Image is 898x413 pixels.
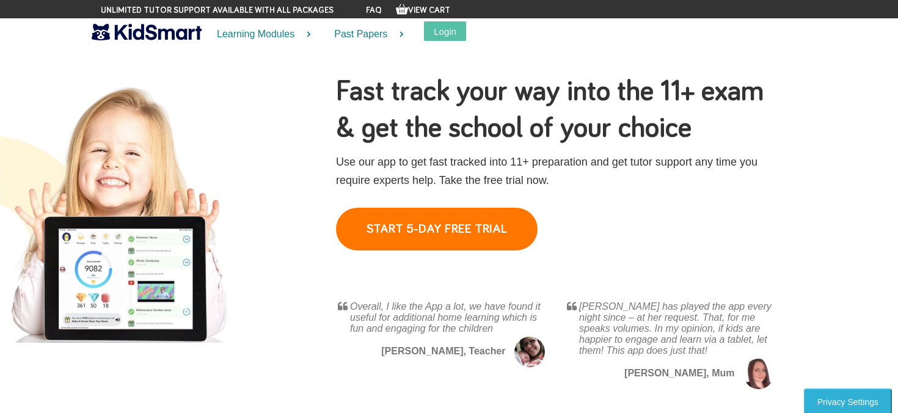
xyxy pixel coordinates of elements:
img: Awesome, 5 star, KidSmart app reviews from whatmummythinks [338,301,348,311]
span: Unlimited tutor support available with all packages [101,4,334,16]
b: [PERSON_NAME], Mum [624,368,734,378]
b: [PERSON_NAME], Teacher [381,346,505,356]
img: Your items in the shopping basket [396,3,408,15]
i: Overall, I like the App a lot, we have found it useful for additional home learning which is fun ... [350,301,541,334]
img: Great reviews from mums on the 11 plus questions app [743,359,774,389]
h1: Fast track your way into the 11+ exam & get the school of your choice [336,73,776,147]
a: START 5-DAY FREE TRIAL [336,208,538,250]
img: KidSmart logo [92,21,202,43]
p: Use our app to get fast tracked into 11+ preparation and get tutor support any time you require e... [336,153,776,189]
img: Awesome, 5 star, KidSmart app reviews from mothergeek [567,301,577,311]
a: View Cart [396,6,450,15]
a: FAQ [366,6,382,15]
button: Login [424,21,466,41]
a: Learning Modules [202,18,319,51]
a: Past Papers [319,18,412,51]
i: [PERSON_NAME] has played the app every night since – at her request. That, for me speaks volumes.... [579,301,772,356]
img: Great reviews from mums on the 11 plus questions app [514,337,545,367]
